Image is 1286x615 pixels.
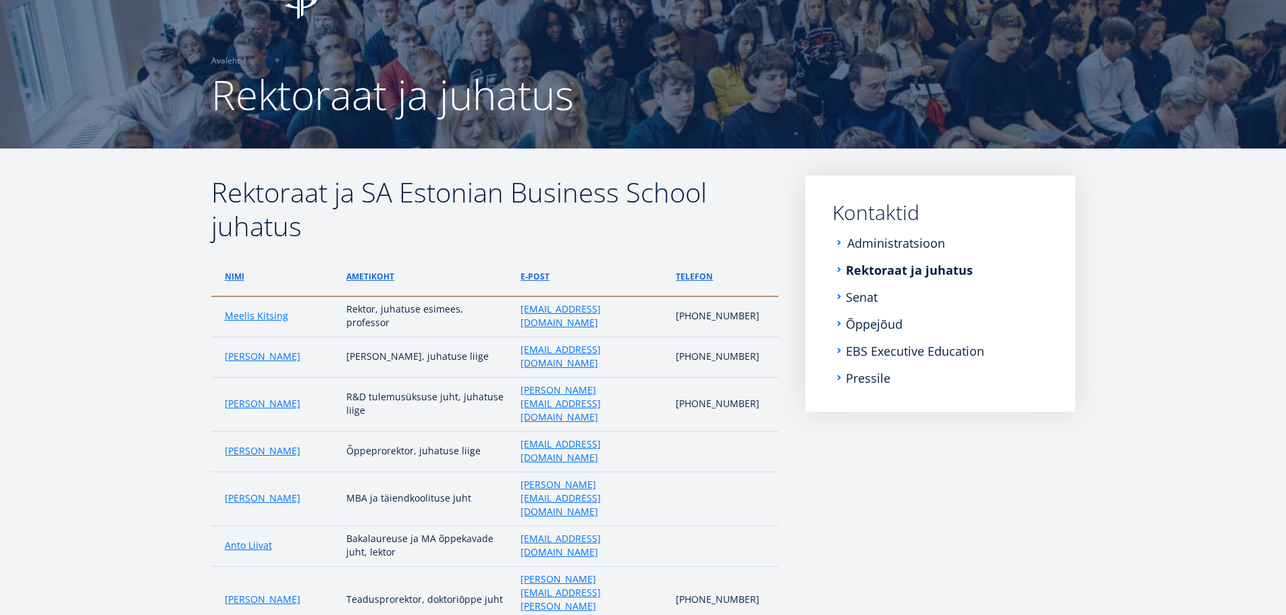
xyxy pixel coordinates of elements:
[340,337,514,377] td: [PERSON_NAME], juhatuse liige
[669,377,778,431] td: [PHONE_NUMBER]
[676,270,713,284] a: telefon
[340,472,514,526] td: MBA ja täiendkoolituse juht
[211,176,778,243] h2: Rektoraat ja SA Estonian Business School juhatus
[520,270,550,284] a: e-post
[847,236,945,250] a: Administratsioon
[520,383,662,424] a: [PERSON_NAME][EMAIL_ADDRESS][DOMAIN_NAME]
[346,302,507,329] p: Rektor, juhatuse esimees, professor
[346,270,394,284] a: ametikoht
[520,302,662,329] a: [EMAIL_ADDRESS][DOMAIN_NAME]
[225,270,244,284] a: Nimi
[846,290,878,304] a: Senat
[520,437,662,464] a: [EMAIL_ADDRESS][DOMAIN_NAME]
[832,203,1048,223] a: Kontaktid
[225,491,300,505] a: [PERSON_NAME]
[520,478,662,518] a: [PERSON_NAME][EMAIL_ADDRESS][DOMAIN_NAME]
[520,343,662,370] a: [EMAIL_ADDRESS][DOMAIN_NAME]
[225,444,300,458] a: [PERSON_NAME]
[676,309,764,323] p: [PHONE_NUMBER]
[211,67,574,122] span: Rektoraat ja juhatus
[225,539,272,552] a: Anto Liivat
[225,397,300,410] a: [PERSON_NAME]
[340,526,514,566] td: Bakalaureuse ja MA õppekavade juht, lektor
[340,431,514,472] td: Õppeprorektor, juhatuse liige
[846,344,984,358] a: EBS Executive Education
[520,532,662,559] a: [EMAIL_ADDRESS][DOMAIN_NAME]
[340,377,514,431] td: R&D tulemusüksuse juht, juhatuse liige
[846,317,903,331] a: Õppejõud
[846,263,973,277] a: Rektoraat ja juhatus
[225,350,300,363] a: [PERSON_NAME]
[669,337,778,377] td: [PHONE_NUMBER]
[211,54,240,68] a: Avaleht
[225,593,300,606] a: [PERSON_NAME]
[846,371,890,385] a: Pressile
[225,309,288,323] a: Meelis Kitsing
